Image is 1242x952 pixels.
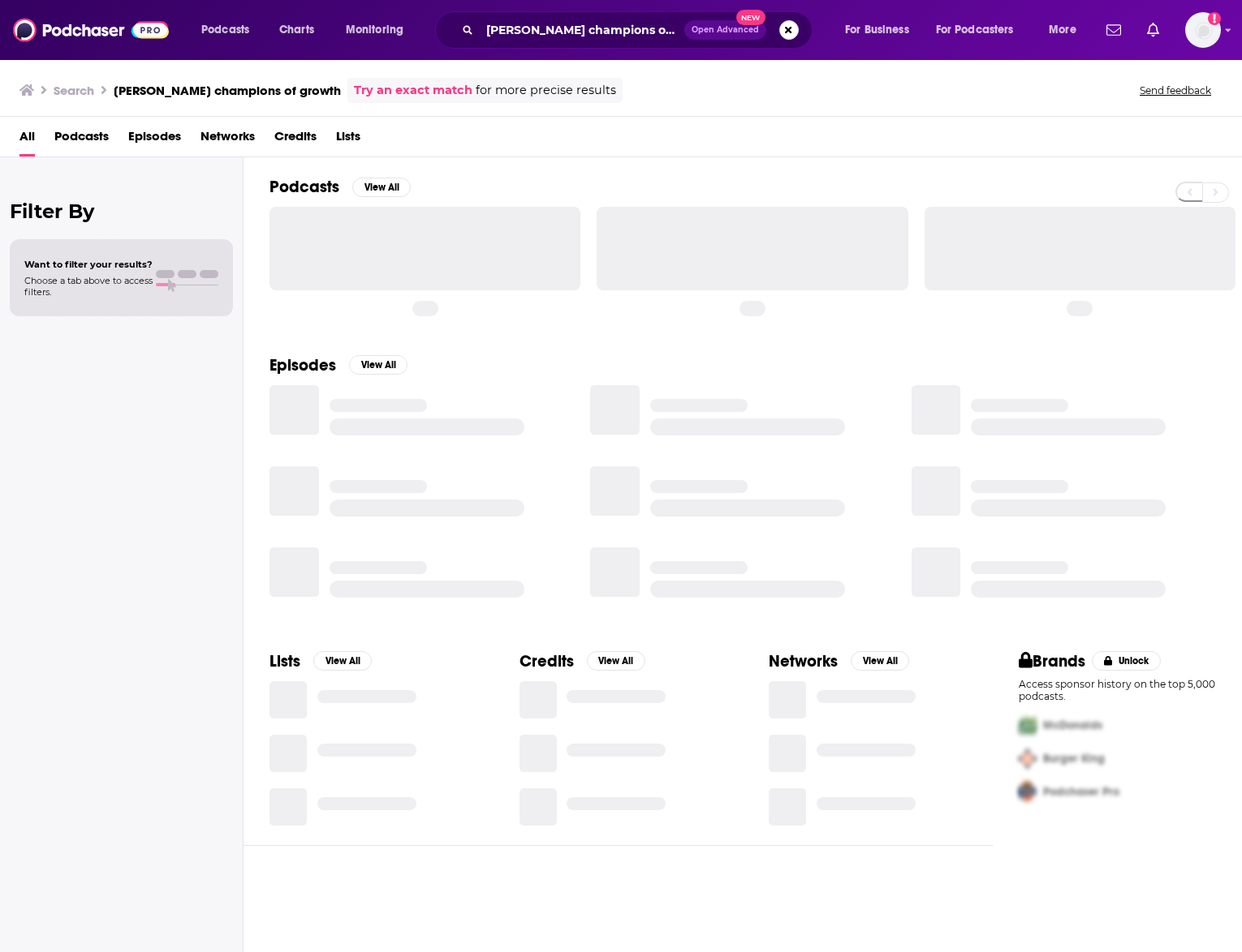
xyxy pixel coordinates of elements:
[1019,651,1086,671] h2: Brands
[1185,12,1221,48] span: Logged in as tbenabid
[270,651,372,671] a: ListsView All
[692,26,759,34] span: Open Advanced
[201,19,249,41] span: Podcasts
[190,17,270,43] button: open menu
[520,651,574,671] h2: Credits
[54,123,109,157] a: Podcasts
[476,81,616,100] span: for more precise results
[279,19,314,41] span: Charts
[769,651,838,671] h2: Networks
[1208,12,1221,25] svg: Add a profile image
[936,19,1014,41] span: For Podcasters
[1043,785,1119,799] span: Podchaser Pro
[1092,651,1161,671] button: Unlock
[54,83,94,98] h3: Search
[10,199,233,223] h2: Filter By
[349,355,408,375] button: View All
[1043,718,1102,732] span: McDonalds
[1012,775,1043,808] img: Third Pro Logo
[1141,16,1166,44] a: Show notifications dropdown
[851,651,909,671] button: View All
[24,259,153,270] span: Want to filter your results?
[201,123,255,157] a: Networks
[270,177,411,197] a: PodcastsView All
[128,123,181,157] a: Episodes
[1185,12,1221,48] img: User Profile
[269,17,324,43] a: Charts
[1043,752,1105,765] span: Burger King
[1012,709,1043,742] img: First Pro Logo
[451,11,828,49] div: Search podcasts, credits, & more...
[925,17,1037,43] button: open menu
[769,651,909,671] a: NetworksView All
[336,123,360,157] a: Lists
[1049,19,1076,41] span: More
[587,651,645,671] button: View All
[834,17,929,43] button: open menu
[13,15,169,45] img: Podchaser - Follow, Share and Rate Podcasts
[352,178,411,197] button: View All
[24,275,153,298] span: Choose a tab above to access filters.
[520,651,645,671] a: CreditsView All
[19,123,35,157] a: All
[845,19,909,41] span: For Business
[346,19,403,41] span: Monitoring
[480,17,684,43] input: Search podcasts, credits, & more...
[270,177,339,197] h2: Podcasts
[1185,12,1221,48] button: Show profile menu
[313,651,372,671] button: View All
[684,20,766,40] button: Open AdvancedNew
[334,17,425,43] button: open menu
[1019,678,1217,702] p: Access sponsor history on the top 5,000 podcasts.
[274,123,317,157] a: Credits
[1037,17,1097,43] button: open menu
[736,10,765,25] span: New
[1100,16,1128,44] a: Show notifications dropdown
[114,83,341,98] h3: [PERSON_NAME] champions of growth
[1012,742,1043,775] img: Second Pro Logo
[1135,84,1216,97] button: Send feedback
[270,355,336,375] h2: Episodes
[270,355,408,375] a: EpisodesView All
[270,651,300,671] h2: Lists
[354,81,472,100] a: Try an exact match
